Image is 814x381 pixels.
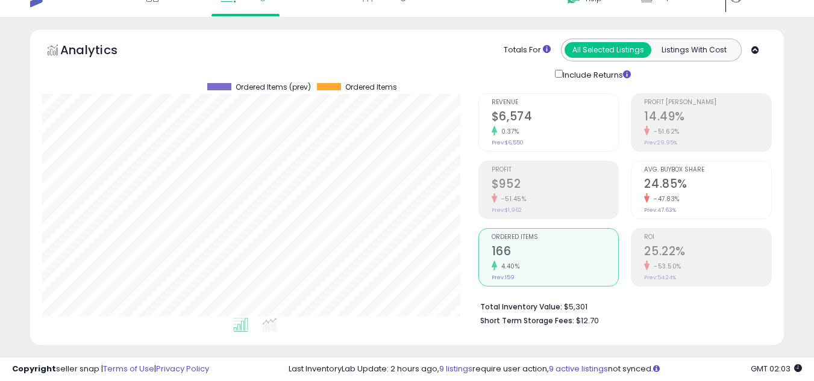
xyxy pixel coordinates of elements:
small: Prev: 47.63% [644,206,676,214]
small: Prev: $1,962 [492,206,522,214]
small: -47.83% [650,194,680,203]
small: 0.37% [497,127,519,136]
span: 2025-10-7 02:03 GMT [751,363,802,374]
span: Avg. Buybox Share [644,167,771,173]
button: All Selected Listings [565,42,651,58]
span: Ordered Items [492,234,619,241]
span: Revenue [492,99,619,106]
span: Ordered Items (prev) [236,83,311,91]
span: ROI [644,234,771,241]
div: seller snap | | [12,364,209,375]
a: 9 active listings [549,363,608,374]
h2: 24.85% [644,177,771,193]
span: Ordered Items [345,83,397,91]
h2: $6,574 [492,110,619,126]
button: Listings With Cost [651,42,737,58]
small: Prev: 54.24% [644,274,676,281]
strong: Copyright [12,363,56,374]
div: Include Returns [546,67,645,81]
small: -53.50% [650,262,681,271]
a: Terms of Use [103,363,154,374]
div: Last InventoryLab Update: 2 hours ago, require user action, not synced. [289,364,802,375]
h2: 14.49% [644,110,771,126]
div: Totals For [504,45,551,56]
small: -51.62% [650,127,680,136]
small: Prev: $6,550 [492,139,524,146]
b: Short Term Storage Fees: [480,315,574,326]
h5: Analytics [60,42,141,61]
small: Prev: 159 [492,274,515,281]
small: Prev: 29.95% [644,139,677,146]
a: Privacy Policy [156,363,209,374]
span: Profit [492,167,619,173]
li: $5,301 [480,299,763,313]
b: Total Inventory Value: [480,302,562,312]
small: -51.45% [497,194,527,203]
small: 4.40% [497,262,520,271]
h2: $952 [492,177,619,193]
a: 9 listings [439,363,472,374]
h2: 25.22% [644,244,771,261]
h2: 166 [492,244,619,261]
span: $12.70 [576,315,599,326]
span: Profit [PERSON_NAME] [644,99,771,106]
